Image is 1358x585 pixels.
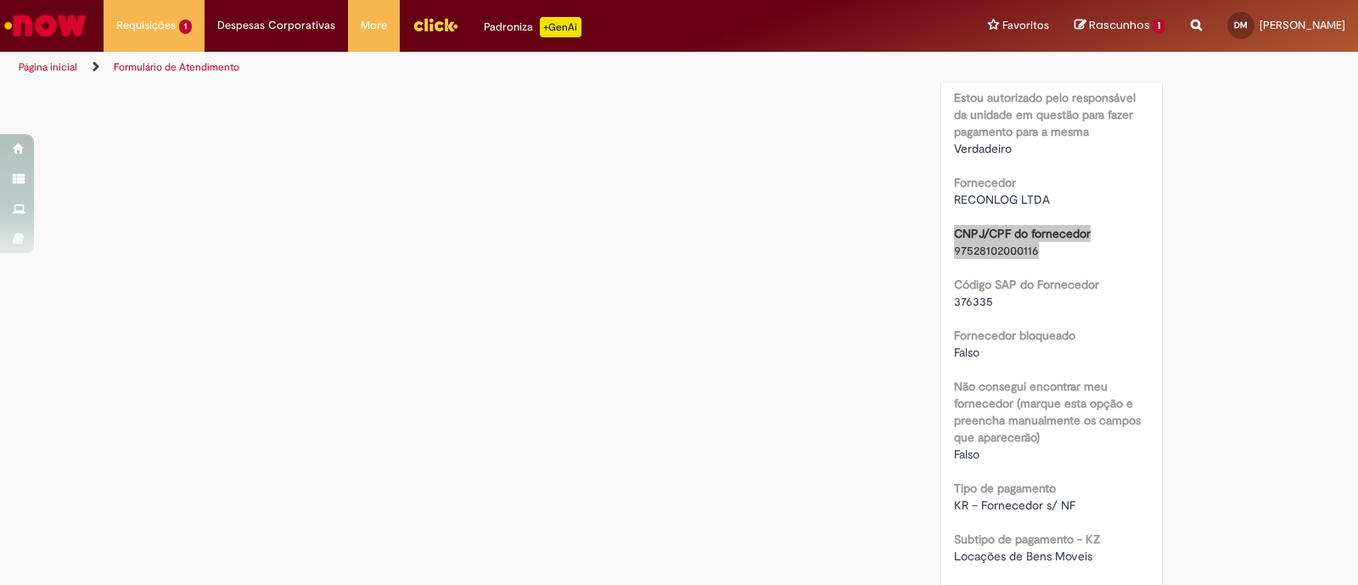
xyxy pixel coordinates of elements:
div: Padroniza [484,17,581,37]
a: Página inicial [19,60,77,74]
b: Não consegui encontrar meu fornecedor (marque esta opção e preencha manualmente os campos que apa... [954,379,1141,445]
span: KR – Fornecedor s/ NF [954,498,1075,513]
b: Subtipo de pagamento - KZ [954,532,1100,547]
span: 376335 [954,294,993,309]
span: 1 [1153,19,1165,34]
span: Despesas Corporativas [217,17,335,34]
span: Locações de Bens Moveis [954,548,1092,564]
b: Tipo de pagamento [954,481,1056,496]
ul: Trilhas de página [13,52,893,83]
span: RECONLOG LTDA [954,192,1050,207]
span: [PERSON_NAME] [1260,18,1345,32]
span: Favoritos [1002,17,1049,34]
a: Formulário de Atendimento [114,60,239,74]
span: Verdadeiro [954,141,1012,156]
b: Fornecedor bloqueado [954,328,1075,343]
span: More [361,17,387,34]
b: CNPJ/CPF do fornecedor [954,226,1091,241]
a: Rascunhos [1075,18,1165,34]
span: Falso [954,447,979,462]
span: 97528102000116 [954,243,1039,258]
b: Estou autorizado pelo responsável da unidade em questão para fazer pagamento para a mesma [954,90,1136,139]
img: ServiceNow [2,8,89,42]
b: Fornecedor [954,175,1016,190]
span: DM [1234,20,1248,31]
b: Código SAP do Fornecedor [954,277,1099,292]
span: Requisições [116,17,176,34]
p: +GenAi [540,17,581,37]
span: Falso [954,345,979,360]
span: Rascunhos [1089,17,1150,33]
img: click_logo_yellow_360x200.png [412,12,458,37]
span: 1 [179,20,192,34]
